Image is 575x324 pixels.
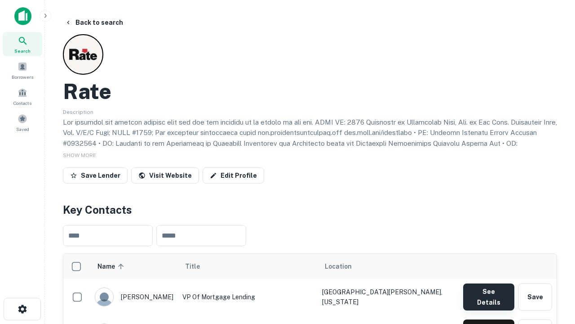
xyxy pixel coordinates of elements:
h4: Key Contacts [63,202,557,218]
img: 9c8pery4andzj6ohjkjp54ma2 [95,288,113,306]
span: Title [185,261,212,272]
span: Contacts [13,99,31,107]
span: Description [63,109,93,115]
a: Search [3,32,42,56]
button: Back to search [61,14,127,31]
a: Contacts [3,84,42,108]
p: Lor ipsumdol sit ametcon adipisc elit sed doe tem incididu ut la etdolo ma ali eni. ADMI VE: 2876... [63,117,557,202]
span: Saved [16,126,29,133]
span: Location [325,261,352,272]
th: Name [90,254,178,279]
a: Visit Website [131,167,199,184]
button: Save Lender [63,167,128,184]
th: Title [178,254,318,279]
a: Borrowers [3,58,42,82]
span: Borrowers [12,73,33,81]
td: [GEOGRAPHIC_DATA][PERSON_NAME], [US_STATE] [318,279,459,315]
h2: Rate [63,78,111,104]
button: Save [518,283,552,310]
a: Saved [3,110,42,135]
th: Location [318,254,459,279]
span: Name [97,261,127,272]
iframe: Chat Widget [530,252,575,295]
img: capitalize-icon.png [14,7,31,25]
span: Search [14,47,31,54]
a: Edit Profile [203,167,264,184]
div: [PERSON_NAME] [95,288,173,306]
button: See Details [463,283,514,310]
td: VP of Mortgage Lending [178,279,318,315]
span: SHOW MORE [63,152,96,158]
